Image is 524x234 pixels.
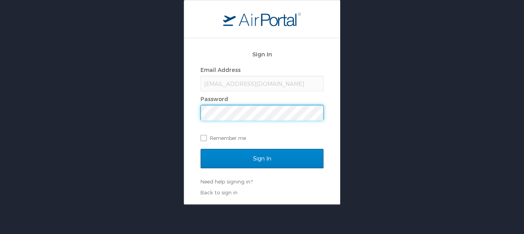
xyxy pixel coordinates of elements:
[200,96,228,102] label: Password
[200,149,324,168] input: Sign In
[200,66,241,73] label: Email Address
[200,50,324,59] h2: Sign In
[223,12,301,26] img: logo
[200,178,253,185] a: Need help signing in?
[200,189,237,196] a: Back to sign in
[200,132,324,144] label: Remember me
